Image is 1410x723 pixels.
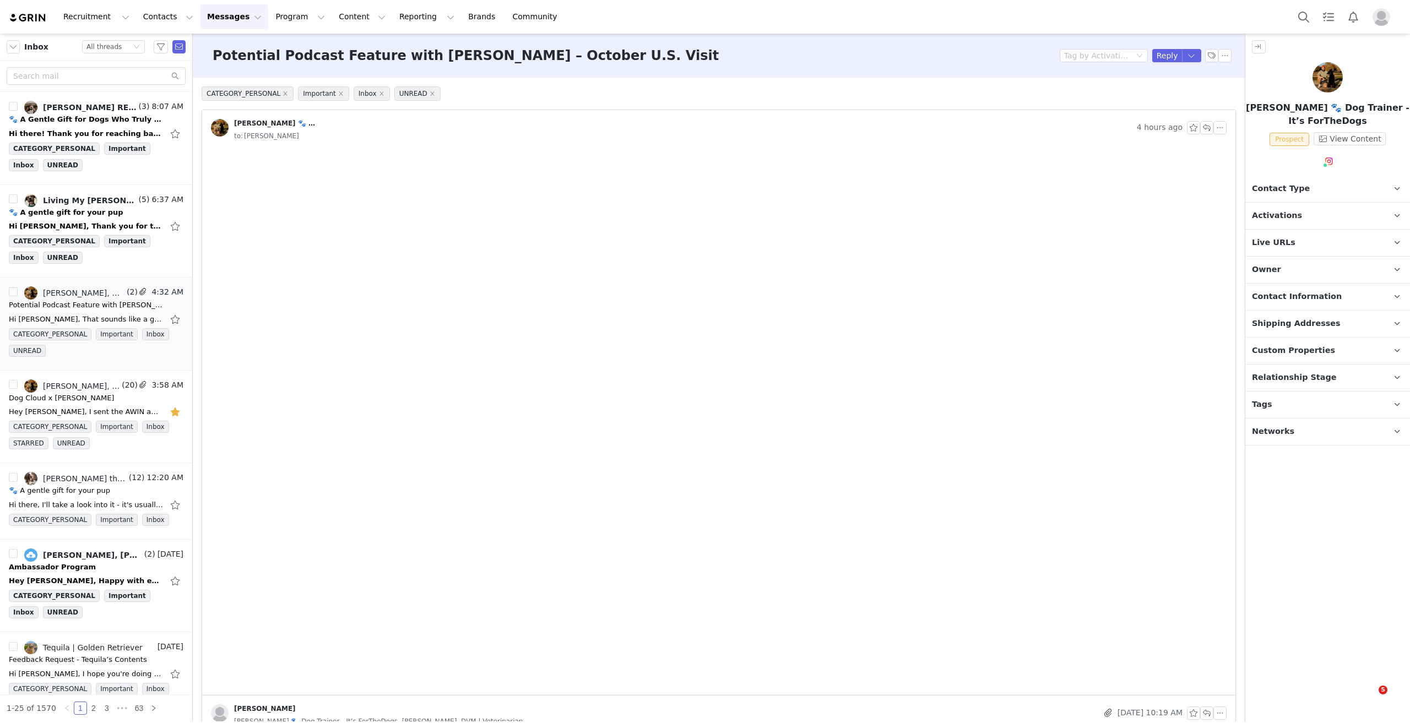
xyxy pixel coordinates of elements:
[104,235,150,247] span: Important
[283,91,288,96] i: icon: close
[24,41,48,53] span: Inbox
[1314,132,1386,145] button: View Content
[1313,62,1343,93] img: Wesley 🐾 Dog Trainer - It’s ForTheDogs
[506,4,569,29] a: Community
[137,4,200,29] button: Contacts
[9,485,110,496] div: 🐾 A gentle gift for your pup
[9,159,39,171] span: Inbox
[104,143,150,155] span: Important
[171,72,179,80] i: icon: search
[1252,318,1341,330] span: Shipping Addresses
[9,514,91,526] span: CATEGORY_PERSONAL
[86,41,122,53] div: All threads
[74,702,87,715] li: 1
[43,159,83,171] span: UNREAD
[142,328,169,340] span: Inbox
[1137,121,1183,134] span: 4 hours ago
[9,499,163,510] div: Hi there, I'll take a look into it - it's usually an automatic thing through the system. I also j...
[1316,4,1341,29] a: Tasks
[24,472,37,485] img: d94874c6-2a30-4259-9815-8c288e1b5b29--s.jpg
[1270,133,1309,146] span: Prospect
[142,548,155,560] span: (2)
[61,702,74,715] li: Previous Page
[9,13,47,23] img: grin logo
[234,119,317,128] div: [PERSON_NAME] 🐾 Dog Trainer - It’s ForTheDogs
[394,86,441,101] span: UNREAD
[120,379,138,391] span: (20)
[127,472,145,483] span: (12)
[142,683,169,695] span: Inbox
[1252,291,1342,303] span: Contact Information
[24,286,37,300] img: 4ad79782-5e62-4722-91d7-a5953050a9b4.jpg
[74,702,86,714] a: 1
[104,590,150,602] span: Important
[9,252,39,264] span: Inbox
[7,67,186,85] input: Search mail
[24,641,37,654] img: 50163e79-a10b-4ef0-be71-649e7f22a59c--s.jpg
[298,86,349,101] span: Important
[64,705,70,711] i: icon: left
[9,345,46,357] span: UNREAD
[1245,101,1410,128] p: [PERSON_NAME] 🐾 Dog Trainer - It’s ForTheDogs
[24,379,120,393] a: [PERSON_NAME], DVM | Veterinarian, [PERSON_NAME]
[202,110,1235,151] div: [PERSON_NAME] 🐾 Dog Trainer - It’s ForTheDogs 4 hours agoto:[PERSON_NAME]
[202,86,294,101] span: CATEGORY_PERSONAL
[96,421,138,433] span: Important
[211,119,229,137] img: 4ad79782-5e62-4722-91d7-a5953050a9b4.jpg
[9,221,163,232] div: Hi Holly, Thank you for the information. Rex isn't currently experiencing mobility issues yet, bu...
[132,702,147,714] a: 63
[1252,399,1272,411] span: Tags
[101,702,113,714] a: 3
[9,314,163,325] div: Hi Holly, That sounds like a great opportunity! Face-to-face recording would be ideal if Scott's ...
[1136,52,1143,60] i: icon: down
[9,421,91,433] span: CATEGORY_PERSONAL
[1252,183,1310,195] span: Contact Type
[24,379,37,393] img: 4ad79782-5e62-4722-91d7-a5953050a9b4.jpg
[462,4,505,29] a: Brands
[332,4,392,29] button: Content
[1252,345,1335,357] span: Custom Properties
[9,114,163,125] div: 🐾 A Gentle Gift for Dogs Who Truly Need It
[211,704,296,722] a: [PERSON_NAME]
[1356,686,1382,712] iframe: Intercom live chat
[172,40,186,53] span: Send Email
[24,548,142,562] a: [PERSON_NAME], [PERSON_NAME], [PERSON_NAME]
[57,4,136,29] button: Recruitment
[43,382,120,390] div: [PERSON_NAME], DVM | Veterinarian, [PERSON_NAME]
[1366,8,1401,26] button: Profile
[96,514,138,526] span: Important
[234,704,296,713] div: [PERSON_NAME]
[9,562,96,573] div: Ambassador Program
[9,606,39,618] span: Inbox
[96,683,138,695] span: Important
[137,101,150,112] span: (3)
[150,705,157,711] i: icon: right
[9,393,114,404] div: Dog Cloud x Dr Molly Brinkmann
[354,86,390,101] span: Inbox
[7,702,56,715] li: 1-25 of 1570
[9,143,100,155] span: CATEGORY_PERSONAL
[145,472,183,485] span: 12:20 AM
[200,4,268,29] button: Messages
[1252,426,1294,438] span: Networks
[43,551,142,559] div: [PERSON_NAME], [PERSON_NAME], [PERSON_NAME]
[88,702,100,714] a: 2
[24,101,137,114] a: [PERSON_NAME] RETRIEVERS | [PERSON_NAME], [PERSON_NAME]
[1252,210,1302,222] span: Activations
[1252,237,1295,249] span: Live URLs
[142,514,169,526] span: Inbox
[1118,706,1183,720] span: [DATE] 10:19 AM
[137,194,150,205] span: (5)
[1252,264,1281,276] span: Owner
[87,702,100,715] li: 2
[9,207,123,218] div: 🐾 A gentle gift for your pup
[24,472,127,485] a: [PERSON_NAME] the Basset, [PERSON_NAME]
[1292,4,1316,29] button: Search
[124,286,138,298] span: (2)
[338,91,344,96] i: icon: close
[9,328,91,340] span: CATEGORY_PERSONAL
[9,128,163,139] div: Hi there! Thank you for reaching back out! I would love to work with you. I actually have a dog w...
[9,590,100,602] span: CATEGORY_PERSONAL
[24,548,37,562] img: fdbd0b03-7efc-4455-a68e-a1ae433e5e0b--s.jpg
